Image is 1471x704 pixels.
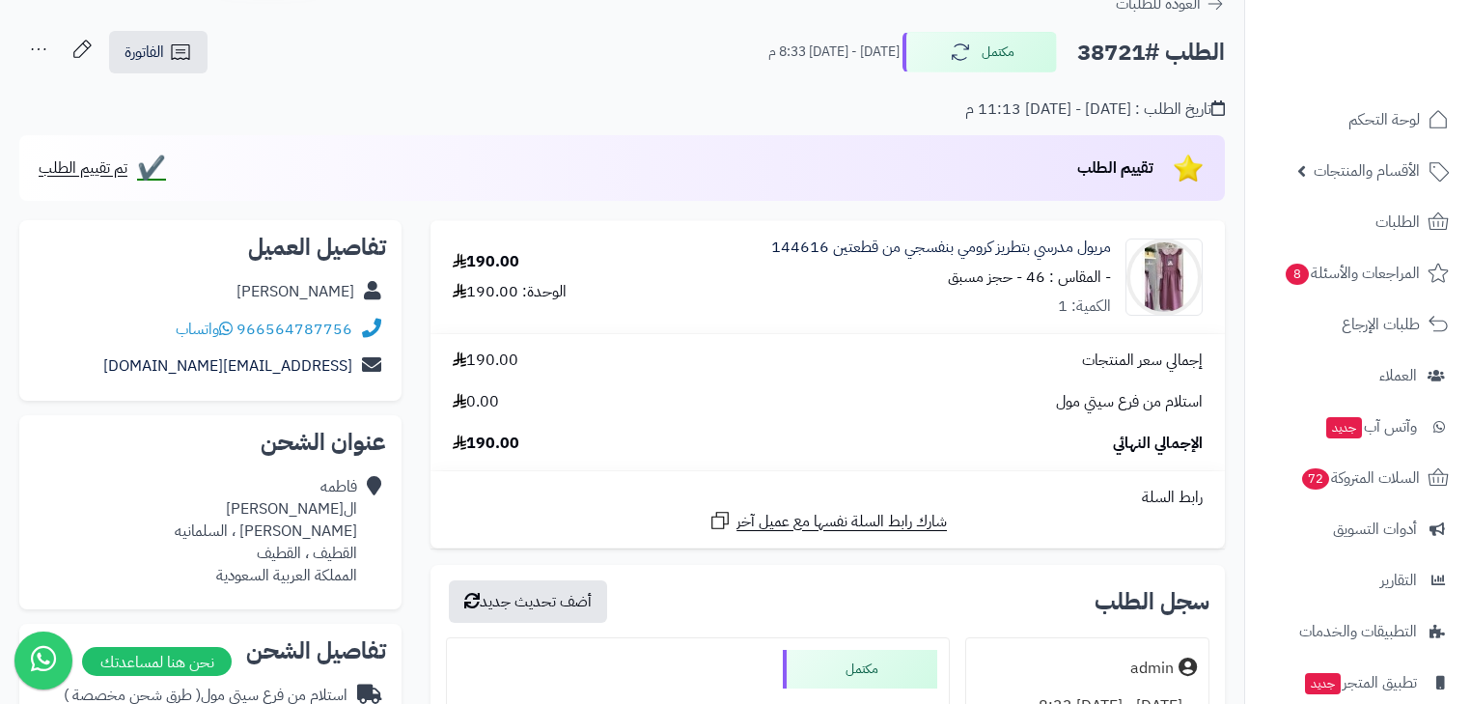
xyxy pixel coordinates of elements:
[1305,673,1341,694] span: جديد
[1126,239,1202,316] img: 1722524965-3921E632-1CB1-431C-B5CF-C21ED9AE1B70-90x90.jpeg
[1257,250,1459,296] a: المراجعات والأسئلة8
[1380,567,1417,594] span: التقارير
[1113,433,1203,455] span: الإجمالي النهائي
[125,41,164,64] span: الفاتورة
[1326,417,1362,438] span: جديد
[137,156,166,180] span: ✔️
[948,266,1111,289] small: - المقاس : 46 - حجز مسبق
[1342,311,1420,338] span: طلبات الإرجاع
[1257,97,1459,143] a: لوحة التحكم
[39,156,166,180] a: ✔️ تم تقييم الطلب
[1082,350,1203,372] span: إجمالي سعر المنتجات
[771,237,1111,259] a: مريول مدرسي بتطريز كرومي بنفسجي من قطعتين 144616
[708,509,947,533] a: شارك رابط السلة نفسها مع عميل آخر
[236,280,354,303] a: [PERSON_NAME]
[175,476,357,586] div: فاطمه ال[PERSON_NAME] [PERSON_NAME] ، السلمانيه القطيف ، القطيف المملكة العربية السعودية
[453,251,519,273] div: 190.00
[1056,391,1203,413] span: استلام من فرع سيتي مول
[1257,301,1459,348] a: طلبات الإرجاع
[1095,590,1209,613] h3: سجل الطلب
[1333,516,1417,543] span: أدوات التسويق
[1077,33,1225,72] h2: الطلب #38721
[1375,209,1420,236] span: الطلبات
[1058,296,1111,318] div: الكمية: 1
[1348,106,1420,133] span: لوحة التحكم
[1284,260,1420,287] span: المراجعات والأسئلة
[1257,352,1459,399] a: العملاء
[1314,157,1420,184] span: الأقسام والمنتجات
[453,433,519,455] span: 190.00
[1257,557,1459,604] a: التقارير
[236,318,352,341] a: 966564787756
[1257,506,1459,552] a: أدوات التسويق
[1303,669,1417,696] span: تطبيق المتجر
[438,487,1217,509] div: رابط السلة
[1286,264,1309,285] span: 8
[736,511,947,533] span: شارك رابط السلة نفسها مع عميل آخر
[768,42,900,62] small: [DATE] - [DATE] 8:33 م
[965,99,1225,121] div: تاريخ الطلب : [DATE] - [DATE] 11:13 م
[35,236,386,259] h2: تفاصيل العميل
[1302,468,1329,490] span: 72
[453,350,518,372] span: 190.00
[453,391,499,413] span: 0.00
[109,31,208,73] a: الفاتورة
[449,580,607,623] button: أضف تحديث جديد
[1077,156,1153,180] span: تقييم الطلب
[35,431,386,454] h2: عنوان الشحن
[902,32,1057,72] button: مكتمل
[1257,455,1459,501] a: السلات المتروكة72
[103,354,352,378] a: [EMAIL_ADDRESS][DOMAIN_NAME]
[1300,465,1420,492] span: السلات المتروكة
[1324,413,1417,440] span: وآتس آب
[783,650,937,689] div: مكتمل
[39,156,127,180] span: تم تقييم الطلب
[1130,658,1174,680] div: admin
[453,281,567,303] div: الوحدة: 190.00
[1257,404,1459,450] a: وآتس آبجديد
[1379,362,1417,389] span: العملاء
[1299,618,1417,645] span: التطبيقات والخدمات
[1257,199,1459,245] a: الطلبات
[1257,608,1459,655] a: التطبيقات والخدمات
[176,318,233,341] a: واتساب
[35,639,386,662] h2: تفاصيل الشحن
